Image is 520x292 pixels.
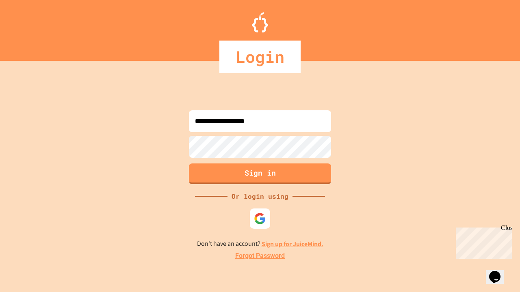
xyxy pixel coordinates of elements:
div: Chat with us now!Close [3,3,56,52]
div: Or login using [227,191,292,201]
img: Logo.svg [252,12,268,32]
iframe: chat widget [486,260,512,284]
a: Sign up for JuiceMind. [262,240,323,248]
button: Sign in [189,163,331,184]
p: Don't have an account? [197,239,323,249]
a: Forgot Password [235,251,285,261]
div: Login [219,41,301,73]
iframe: chat widget [453,224,512,259]
img: google-icon.svg [254,213,266,225]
